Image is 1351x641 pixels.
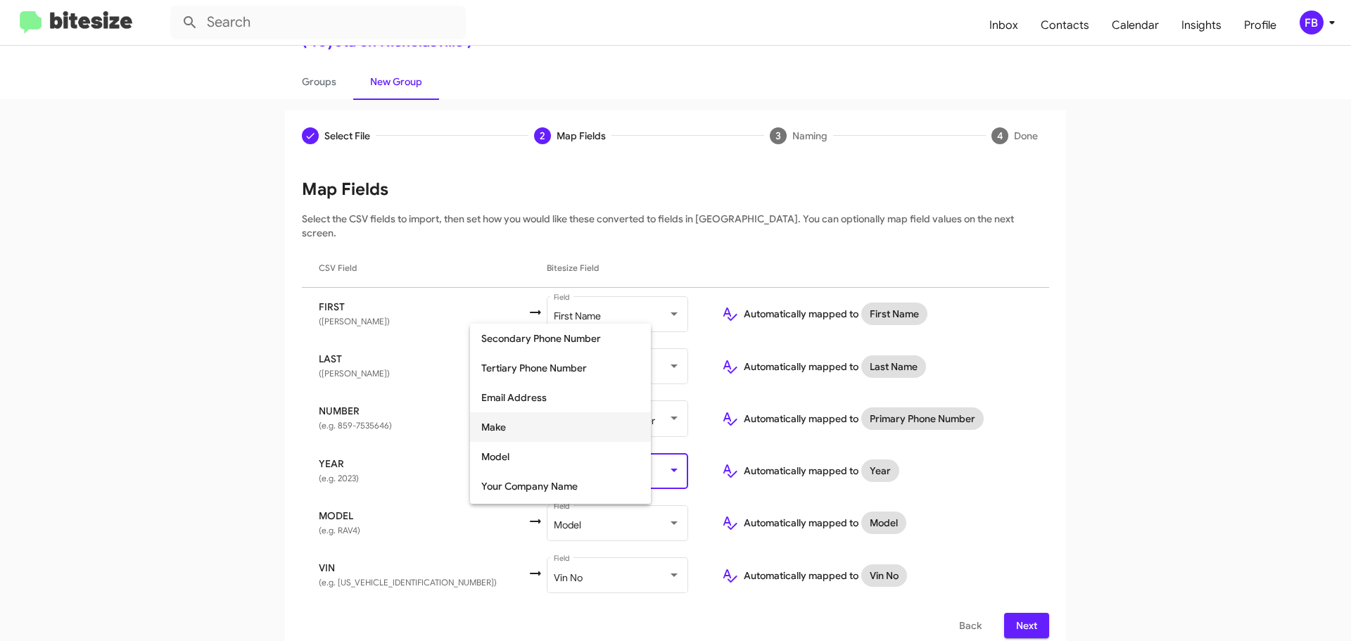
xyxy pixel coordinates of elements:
span: Email Address [481,383,640,412]
span: Your Company Name [481,471,640,501]
span: Tertiary Phone Number [481,353,640,383]
span: Make [481,412,640,442]
span: Secondary Phone Number [481,324,640,353]
span: Route Responses To This User [481,501,640,531]
span: Model [481,442,640,471]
